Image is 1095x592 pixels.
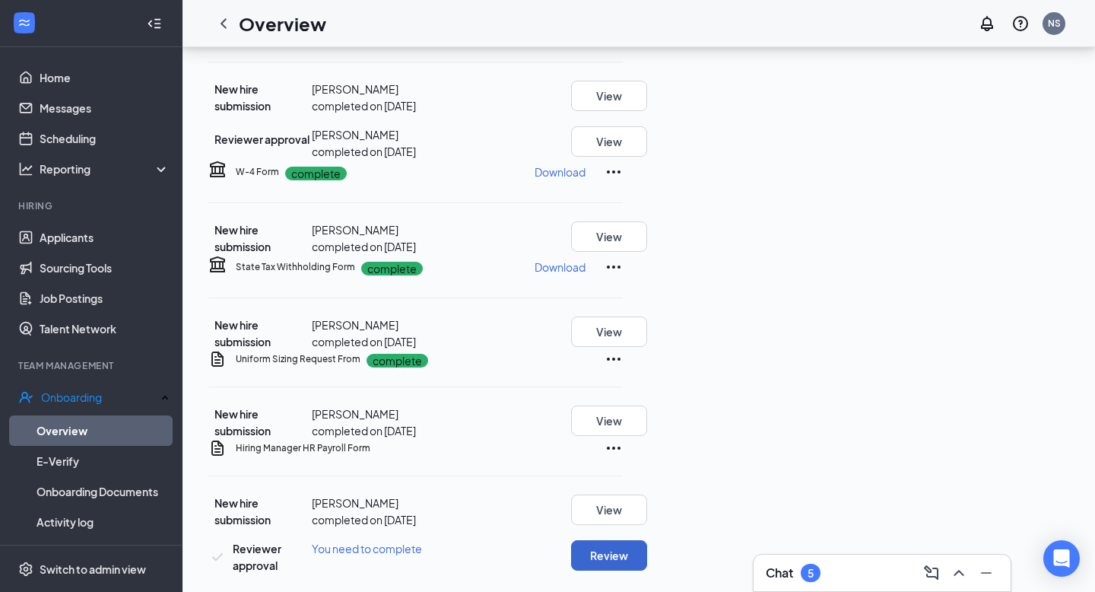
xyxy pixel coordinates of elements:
[17,15,32,30] svg: WorkstreamLogo
[534,255,586,279] button: Download
[571,126,647,157] button: View
[236,352,360,366] h5: Uniform Sizing Request From
[40,537,170,568] a: Team
[919,561,944,585] button: ComposeMessage
[312,496,416,527] span: [PERSON_NAME] completed on [DATE]
[239,11,326,37] h1: Overview
[40,93,170,123] a: Messages
[208,160,227,178] svg: TaxGovernmentIcon
[18,561,33,576] svg: Settings
[236,441,370,455] h5: Hiring Manager HR Payroll Form
[974,561,998,585] button: Minimize
[312,223,416,253] span: [PERSON_NAME] completed on [DATE]
[605,258,623,276] svg: Ellipses
[977,564,995,582] svg: Minimize
[312,82,416,113] span: [PERSON_NAME] completed on [DATE]
[214,318,271,349] span: New hire submission
[214,407,271,438] span: New hire submission
[40,283,170,314] a: Job Postings
[236,165,279,179] h5: W-4 Form
[535,259,586,275] p: Download
[40,62,170,93] a: Home
[571,495,647,525] button: View
[605,350,623,368] svg: Ellipses
[208,350,227,368] svg: CustomFormIcon
[208,439,227,457] svg: CustomFormIcon
[18,359,167,372] div: Team Management
[312,318,416,349] span: [PERSON_NAME] completed on [DATE]
[978,14,996,33] svg: Notifications
[236,260,355,274] h5: State Tax Withholding Form
[208,255,227,273] svg: TaxGovernmentIcon
[40,253,170,283] a: Sourcing Tools
[1011,14,1030,33] svg: QuestionInfo
[214,132,309,146] span: Reviewer approval
[214,82,271,113] span: New hire submission
[367,354,428,368] p: complete
[36,446,170,476] a: E-Verify
[571,317,647,347] button: View
[285,167,347,180] p: complete
[534,160,586,184] button: Download
[147,15,162,30] svg: Collapse
[208,548,227,566] svg: Checkmark
[40,561,146,576] div: Switch to admin view
[1043,540,1080,577] div: Open Intercom Messenger
[312,407,416,438] span: [PERSON_NAME] completed on [DATE]
[41,390,157,405] div: Onboarding
[40,123,170,154] a: Scheduling
[808,567,814,580] div: 5
[40,161,170,177] div: Reporting
[214,496,271,527] span: New hire submission
[571,81,647,111] button: View
[766,565,793,581] h3: Chat
[571,540,647,571] button: Review
[233,542,281,572] span: Reviewer approval
[312,542,422,555] span: You need to complete
[40,314,170,344] a: Talent Network
[36,415,170,446] a: Overview
[40,222,170,253] a: Applicants
[922,564,941,582] svg: ComposeMessage
[312,128,416,158] span: [PERSON_NAME] completed on [DATE]
[535,164,586,180] p: Download
[18,199,167,212] div: Hiring
[18,161,33,177] svg: Analysis
[1048,17,1061,30] div: NS
[571,406,647,436] button: View
[605,439,623,457] svg: Ellipses
[36,507,170,537] a: Activity log
[571,221,647,252] button: View
[36,476,170,507] a: Onboarding Documents
[361,262,423,275] p: complete
[950,564,968,582] svg: ChevronUp
[605,163,623,181] svg: Ellipses
[214,223,271,253] span: New hire submission
[18,390,33,405] svg: UserCheck
[214,14,233,33] svg: ChevronLeft
[947,561,971,585] button: ChevronUp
